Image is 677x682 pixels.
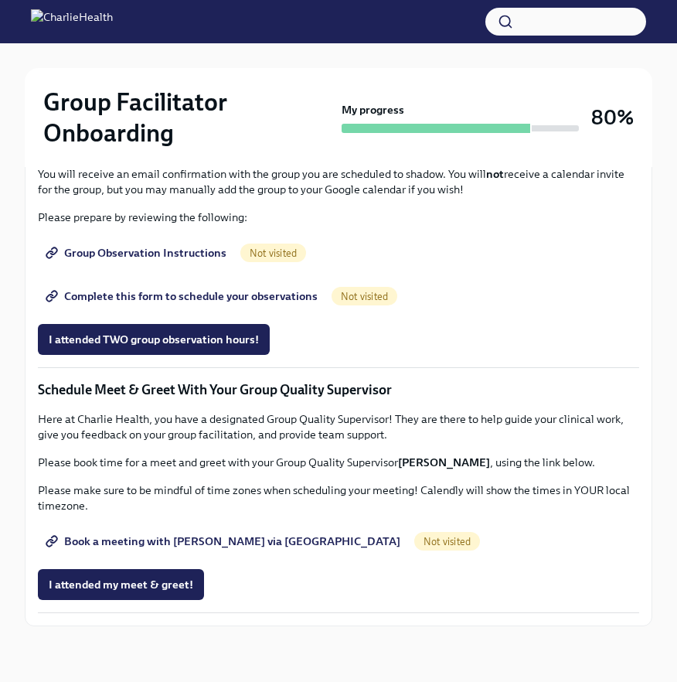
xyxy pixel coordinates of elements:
[38,166,639,197] p: You will receive an email confirmation with the group you are scheduled to shadow. You will recei...
[591,104,634,131] h3: 80%
[31,9,113,34] img: CharlieHealth
[38,526,411,557] a: Book a meeting with [PERSON_NAME] via [GEOGRAPHIC_DATA]
[38,281,328,312] a: Complete this form to schedule your observations
[49,332,259,347] span: I attended TWO group observation hours!
[38,210,639,225] p: Please prepare by reviewing the following:
[49,288,318,304] span: Complete this form to schedule your observations
[38,483,639,513] p: Please make sure to be mindful of time zones when scheduling your meeting! Calendly will show the...
[332,291,397,302] span: Not visited
[414,536,480,547] span: Not visited
[486,167,504,181] strong: not
[38,569,204,600] button: I attended my meet & greet!
[240,247,306,259] span: Not visited
[43,87,335,148] h2: Group Facilitator Onboarding
[38,237,237,268] a: Group Observation Instructions
[49,534,400,549] span: Book a meeting with [PERSON_NAME] via [GEOGRAPHIC_DATA]
[49,577,193,592] span: I attended my meet & greet!
[342,102,404,118] strong: My progress
[398,455,490,469] strong: [PERSON_NAME]
[38,380,639,399] p: Schedule Meet & Greet With Your Group Quality Supervisor
[49,245,226,261] span: Group Observation Instructions
[38,455,639,470] p: Please book time for a meet and greet with your Group Quality Supervisor , using the link below.
[38,411,639,442] p: Here at Charlie Health, you have a designated Group Quality Supervisor! They are there to help gu...
[38,324,270,355] button: I attended TWO group observation hours!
